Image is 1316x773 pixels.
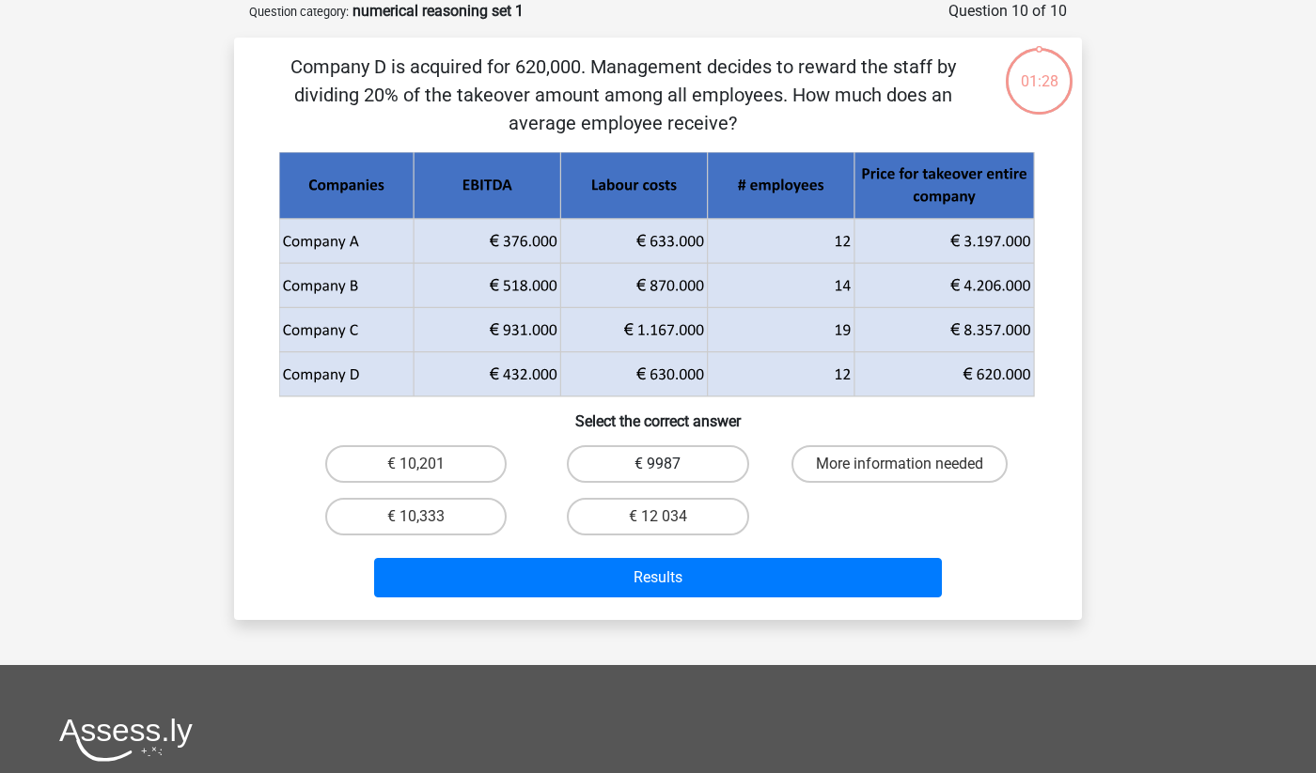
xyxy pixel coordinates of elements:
[264,397,1052,430] h6: Select the correct answer
[325,498,507,535] label: € 10,333
[59,718,193,762] img: Assessly logo
[249,5,349,19] small: Question category:
[791,445,1008,483] label: More information needed
[1004,46,1074,93] div: 01:28
[352,2,524,20] strong: numerical reasoning set 1
[567,445,748,483] label: € 9987
[567,498,748,535] label: € 12 034
[374,558,943,597] button: Results
[325,445,507,483] label: € 10,201
[264,53,981,137] p: Company D is acquired for 620,000. Management decides to reward the staff by dividing 20% ​​of th...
